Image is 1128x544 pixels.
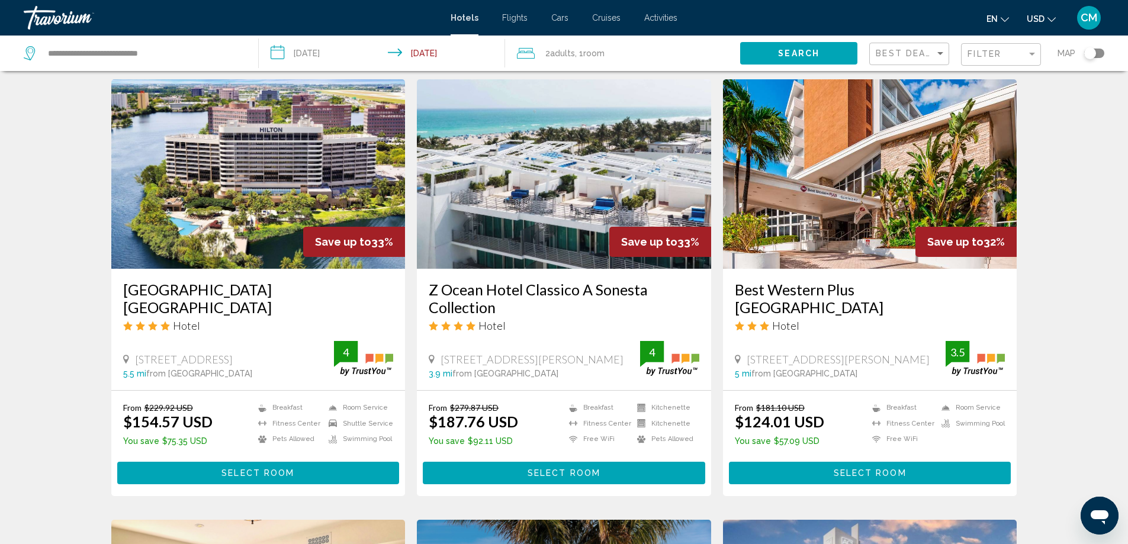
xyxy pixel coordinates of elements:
li: Swimming Pool [936,419,1005,429]
a: Select Room [729,465,1011,478]
button: Select Room [117,462,400,484]
img: trustyou-badge.svg [334,341,393,376]
iframe: Button to launch messaging window [1081,497,1119,535]
span: CM [1081,12,1097,24]
li: Pets Allowed [631,434,699,445]
a: Best Western Plus [GEOGRAPHIC_DATA] [735,281,1005,316]
p: $75.35 USD [123,436,213,446]
span: Search [778,49,820,59]
span: 2 [545,45,575,62]
ins: $124.01 USD [735,413,824,430]
span: Best Deals [876,49,938,58]
li: Fitness Center [866,419,936,429]
li: Shuttle Service [323,419,393,429]
li: Kitchenette [631,403,699,413]
div: 4 [640,345,664,359]
a: Activities [644,13,677,22]
div: 33% [609,227,711,257]
span: You save [123,436,159,446]
a: Cruises [592,13,621,22]
span: Room [583,49,605,58]
button: Select Room [423,462,705,484]
ins: $154.57 USD [123,413,213,430]
a: Hotels [451,13,478,22]
li: Fitness Center [563,419,631,429]
a: Flights [502,13,528,22]
del: $279.87 USD [450,403,499,413]
li: Breakfast [563,403,631,413]
div: 3 star Hotel [735,319,1005,332]
span: [STREET_ADDRESS][PERSON_NAME] [441,353,624,366]
span: Select Room [834,469,907,478]
del: $229.92 USD [144,403,193,413]
span: from [GEOGRAPHIC_DATA] [751,369,857,378]
div: 32% [915,227,1017,257]
li: Pets Allowed [252,434,323,445]
button: Change language [986,10,1009,27]
span: from [GEOGRAPHIC_DATA] [146,369,252,378]
li: Breakfast [252,403,323,413]
span: from [GEOGRAPHIC_DATA] [452,369,558,378]
span: Map [1058,45,1075,62]
div: 4 star Hotel [429,319,699,332]
span: Save up to [621,236,677,248]
span: Save up to [927,236,984,248]
li: Room Service [936,403,1005,413]
li: Swimming Pool [323,434,393,445]
span: From [429,403,447,413]
span: From [123,403,142,413]
span: USD [1027,14,1045,24]
del: $181.10 USD [756,403,805,413]
p: $57.09 USD [735,436,824,446]
a: Travorium [24,6,439,30]
img: Hotel image [723,79,1017,269]
span: Adults [550,49,575,58]
span: You save [735,436,771,446]
span: Hotel [478,319,506,332]
span: [STREET_ADDRESS] [135,353,233,366]
span: 5 mi [735,369,751,378]
ins: $187.76 USD [429,413,518,430]
p: $92.11 USD [429,436,518,446]
li: Kitchenette [631,419,699,429]
a: Cars [551,13,568,22]
span: Hotel [772,319,799,332]
button: Change currency [1027,10,1056,27]
img: trustyou-badge.svg [640,341,699,376]
a: Select Room [423,465,705,478]
div: 33% [303,227,405,257]
span: Hotel [173,319,200,332]
button: Travelers: 2 adults, 0 children [505,36,740,71]
img: trustyou-badge.svg [946,341,1005,376]
span: 5.5 mi [123,369,146,378]
span: Save up to [315,236,371,248]
span: Select Room [221,469,294,478]
img: Hotel image [111,79,406,269]
span: 3.9 mi [429,369,452,378]
img: Hotel image [417,79,711,269]
div: 4 star Hotel [123,319,394,332]
li: Breakfast [866,403,936,413]
button: User Menu [1074,5,1104,30]
mat-select: Sort by [876,49,946,59]
span: , 1 [575,45,605,62]
a: Z Ocean Hotel Classico A Sonesta Collection [429,281,699,316]
span: You save [429,436,465,446]
span: [STREET_ADDRESS][PERSON_NAME] [747,353,930,366]
h3: [GEOGRAPHIC_DATA] [GEOGRAPHIC_DATA] [123,281,394,316]
span: From [735,403,753,413]
span: en [986,14,998,24]
a: Select Room [117,465,400,478]
li: Fitness Center [252,419,323,429]
span: Select Room [528,469,600,478]
li: Free WiFi [866,434,936,445]
button: Filter [961,43,1041,67]
button: Toggle map [1075,48,1104,59]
